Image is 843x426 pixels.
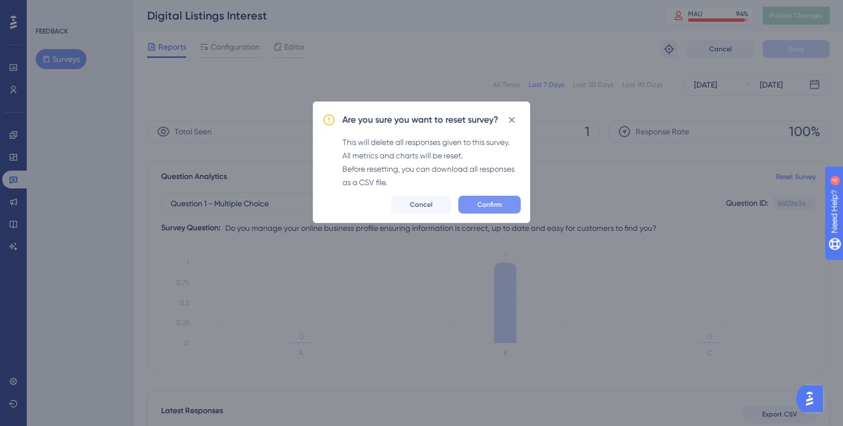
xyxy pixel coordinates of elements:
[342,113,498,127] h2: Are you sure you want to reset survey?
[342,135,521,189] div: This will delete all responses given to this survey. All metrics and charts will be reset. Before...
[410,200,433,209] span: Cancel
[477,200,502,209] span: Confirm
[77,6,81,14] div: 4
[26,3,70,16] span: Need Help?
[796,382,830,415] iframe: UserGuiding AI Assistant Launcher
